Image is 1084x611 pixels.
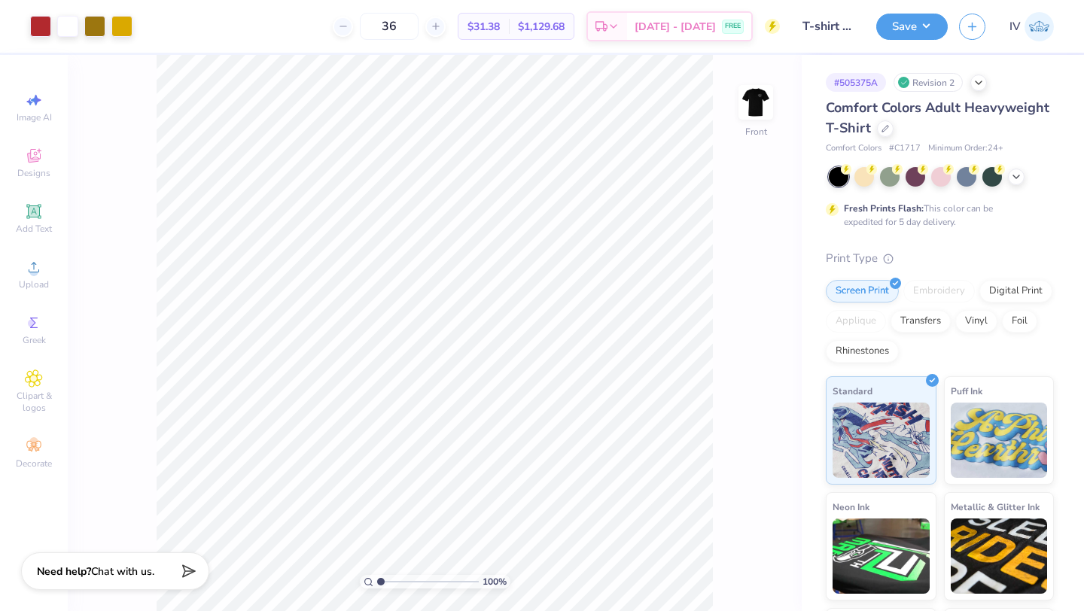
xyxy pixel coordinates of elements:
span: $1,129.68 [518,19,565,35]
span: Comfort Colors Adult Heavyweight T-Shirt [826,99,1049,137]
span: Standard [833,383,872,399]
span: Comfort Colors [826,142,882,155]
span: IV [1009,18,1021,35]
div: Transfers [891,310,951,333]
span: Decorate [16,457,52,470]
div: Revision 2 [894,73,963,92]
input: Untitled Design [791,11,865,41]
span: Greek [23,334,46,346]
div: Embroidery [903,280,975,302]
img: Metallic & Glitter Ink [951,518,1048,594]
span: Add Text [16,223,52,235]
span: Upload [19,278,49,290]
img: Neon Ink [833,518,930,594]
span: Clipart & logos [8,390,60,414]
img: Standard [833,403,930,478]
div: Applique [826,310,886,333]
img: Puff Ink [951,403,1048,478]
div: Screen Print [826,280,899,302]
img: Isha Veturkar [1025,12,1054,41]
img: Front [741,87,771,117]
div: Foil [1002,310,1037,333]
span: Designs [17,167,50,179]
strong: Fresh Prints Flash: [844,202,924,214]
span: [DATE] - [DATE] [635,19,716,35]
input: – – [360,13,419,40]
div: Front [745,125,767,138]
span: FREE [725,21,741,32]
div: Print Type [826,250,1054,267]
button: Save [876,14,948,40]
span: Metallic & Glitter Ink [951,499,1040,515]
span: 100 % [483,575,507,588]
span: $31.38 [467,19,500,35]
span: Neon Ink [833,499,869,515]
div: # 505375A [826,73,886,92]
div: Rhinestones [826,340,899,363]
a: IV [1009,12,1054,41]
strong: Need help? [37,564,91,579]
span: Minimum Order: 24 + [928,142,1003,155]
span: Puff Ink [951,383,982,399]
span: Chat with us. [91,564,154,579]
div: Vinyl [955,310,997,333]
div: This color can be expedited for 5 day delivery. [844,202,1029,229]
span: Image AI [17,111,52,123]
span: # C1717 [889,142,921,155]
div: Digital Print [979,280,1052,302]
